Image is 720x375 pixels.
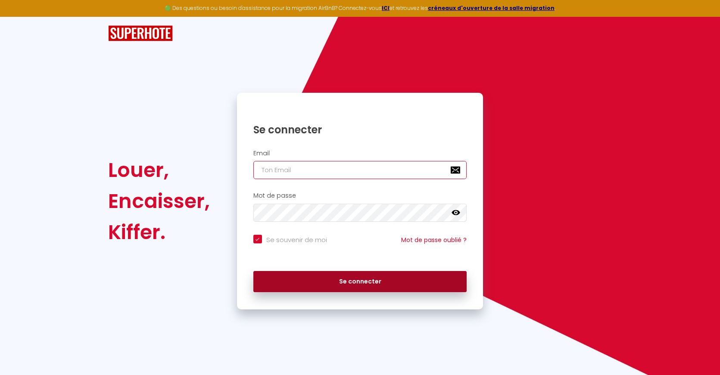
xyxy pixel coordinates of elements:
button: Ouvrir le widget de chat LiveChat [7,3,33,29]
h2: Mot de passe [253,192,467,199]
button: Se connecter [253,271,467,293]
div: Kiffer. [108,217,210,248]
h1: Se connecter [253,123,467,136]
img: SuperHote logo [108,25,173,41]
div: Encaisser, [108,186,210,217]
div: Louer, [108,154,210,186]
a: créneaux d'ouverture de la salle migration [428,4,555,12]
a: ICI [382,4,390,12]
input: Ton Email [253,161,467,179]
a: Mot de passe oublié ? [401,236,467,244]
h2: Email [253,150,467,157]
